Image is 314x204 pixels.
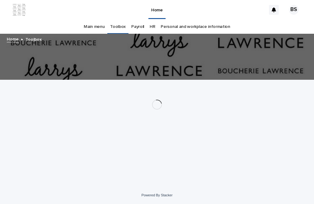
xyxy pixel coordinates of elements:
a: HR [150,20,155,34]
a: Personal and workplace information [161,20,230,34]
p: Toolbox [25,36,42,42]
div: BS [289,5,299,15]
a: Toolbox [110,20,126,34]
img: ZpJWbK78RmCi9E4bZOpa [12,4,26,16]
a: Home [7,35,19,42]
a: Powered By Stacker [141,193,172,197]
a: Payroll [131,20,144,34]
a: Main menu [84,20,105,34]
